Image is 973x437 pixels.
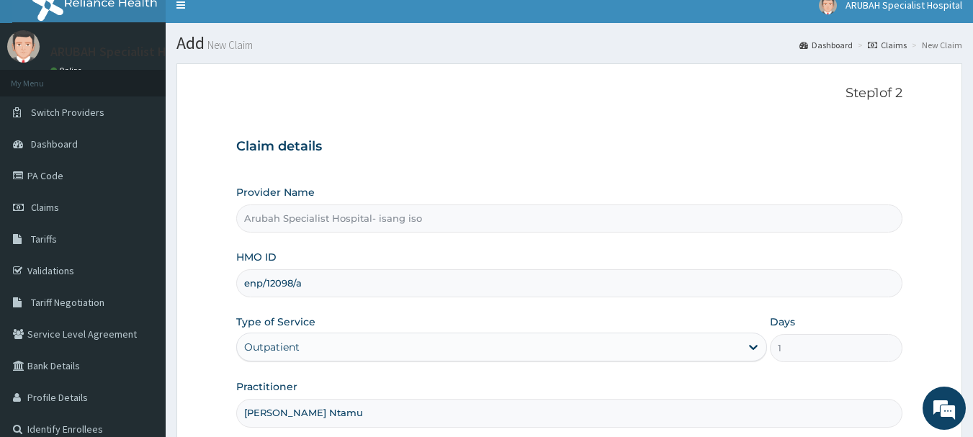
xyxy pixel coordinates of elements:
[244,340,300,354] div: Outpatient
[236,185,315,199] label: Provider Name
[31,233,57,245] span: Tariffs
[75,81,242,99] div: Chat with us now
[236,399,903,427] input: Enter Name
[84,128,199,274] span: We're online!
[31,296,104,309] span: Tariff Negotiation
[908,39,962,51] li: New Claim
[236,315,315,329] label: Type of Service
[7,30,40,63] img: User Image
[7,287,274,338] textarea: Type your message and hit 'Enter'
[236,269,903,297] input: Enter HMO ID
[50,45,205,58] p: ARUBAH Specialist Hospital
[27,72,58,108] img: d_794563401_company_1708531726252_794563401
[31,106,104,119] span: Switch Providers
[236,379,297,394] label: Practitioner
[176,34,962,53] h1: Add
[868,39,907,51] a: Claims
[236,86,903,102] p: Step 1 of 2
[31,138,78,150] span: Dashboard
[205,40,253,50] small: New Claim
[799,39,853,51] a: Dashboard
[236,250,277,264] label: HMO ID
[236,139,903,155] h3: Claim details
[236,7,271,42] div: Minimize live chat window
[50,66,85,76] a: Online
[31,201,59,214] span: Claims
[770,315,795,329] label: Days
